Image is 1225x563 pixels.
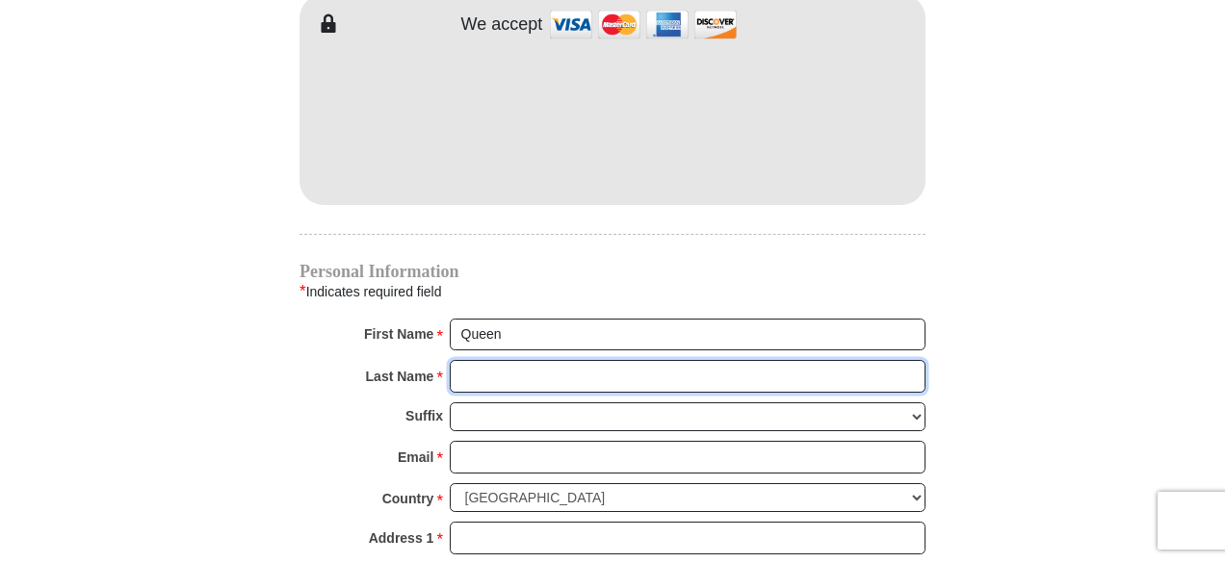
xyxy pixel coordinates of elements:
[366,363,434,390] strong: Last Name
[382,485,434,512] strong: Country
[300,264,925,279] h4: Personal Information
[405,402,443,429] strong: Suffix
[461,14,543,36] h4: We accept
[398,444,433,471] strong: Email
[364,320,433,347] strong: First Name
[547,4,740,45] img: credit cards accepted
[369,525,434,551] strong: Address 1
[300,279,925,304] div: Indicates required field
